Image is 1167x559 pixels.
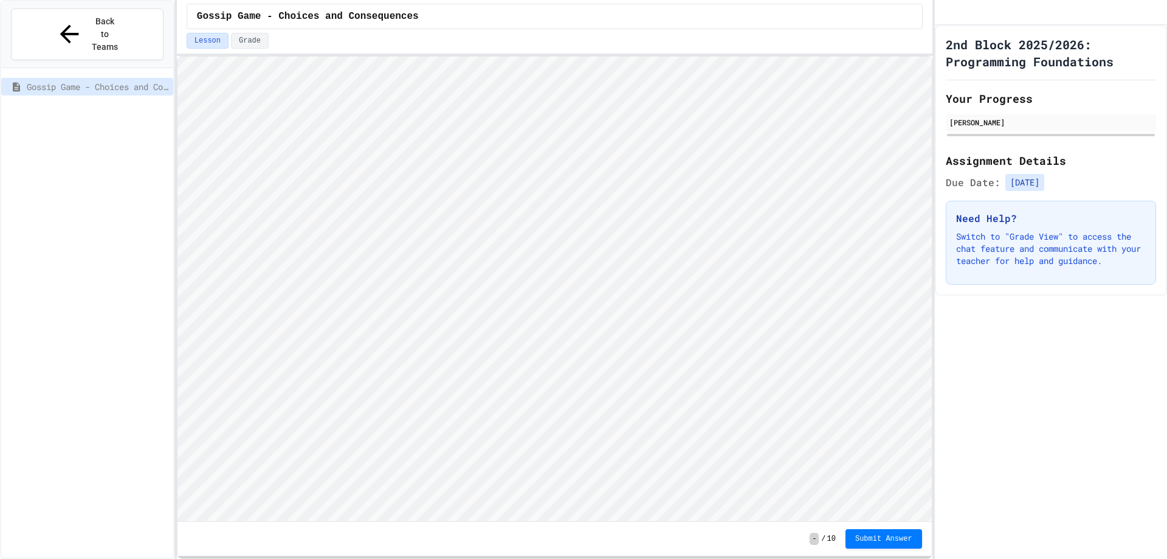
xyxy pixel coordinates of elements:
span: Back to Teams [91,15,119,54]
h2: Your Progress [946,90,1156,107]
button: Grade [231,33,269,49]
button: Back to Teams [11,9,164,60]
span: [DATE] [1005,174,1044,191]
div: [PERSON_NAME] [949,117,1152,128]
span: Due Date: [946,175,1000,190]
h2: Assignment Details [946,152,1156,169]
h1: 2nd Block 2025/2026: Programming Foundations [946,36,1156,70]
button: Lesson [187,33,229,49]
p: Switch to "Grade View" to access the chat feature and communicate with your teacher for help and ... [956,231,1146,267]
h3: Need Help? [956,211,1146,226]
span: Gossip Game - Choices and Consequences [27,80,168,93]
span: Gossip Game - Choices and Consequences [197,9,419,24]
